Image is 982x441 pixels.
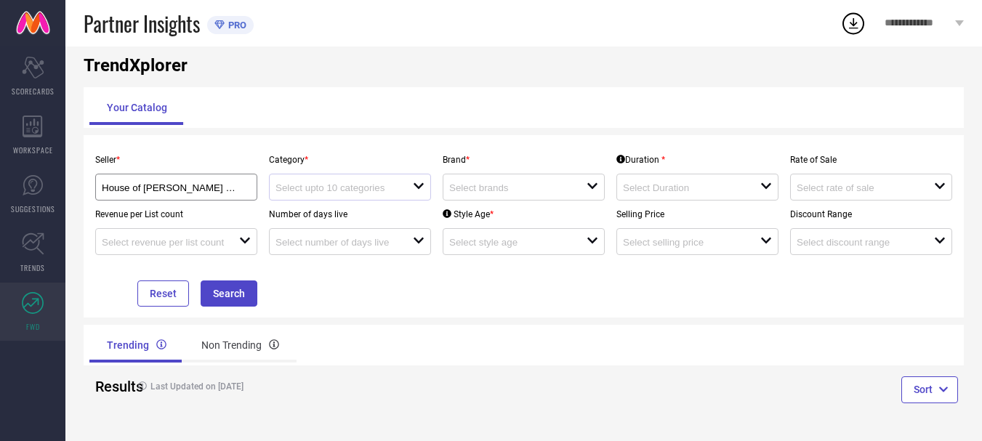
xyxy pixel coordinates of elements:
[623,182,746,193] input: Select Duration
[449,182,573,193] input: Select brands
[84,55,964,76] h1: TrendXplorer
[26,321,40,332] span: FWD
[131,381,476,392] h4: Last Updated on [DATE]
[95,209,257,219] p: Revenue per List count
[137,280,189,307] button: Reset
[184,328,297,363] div: Non Trending
[797,237,920,248] input: Select discount range
[102,180,251,194] div: House of Jangid ( 35857 )
[790,209,952,219] p: Discount Range
[269,209,431,219] p: Number of days live
[443,209,494,219] div: Style Age
[102,237,225,248] input: Select revenue per list count
[95,378,119,395] h2: Results
[95,155,257,165] p: Seller
[449,237,573,248] input: Select style age
[12,86,55,97] span: SCORECARDS
[790,155,952,165] p: Rate of Sale
[443,155,605,165] p: Brand
[275,237,399,248] input: Select number of days live
[11,203,55,214] span: SUGGESTIONS
[623,237,746,248] input: Select selling price
[269,155,431,165] p: Category
[84,9,200,39] span: Partner Insights
[616,209,778,219] p: Selling Price
[275,182,399,193] input: Select upto 10 categories
[89,328,184,363] div: Trending
[840,10,866,36] div: Open download list
[20,262,45,273] span: TRENDS
[89,90,185,125] div: Your Catalog
[901,376,958,402] button: Sort
[797,182,920,193] input: Select rate of sale
[13,145,53,155] span: WORKSPACE
[201,280,257,307] button: Search
[225,20,246,31] span: PRO
[616,155,665,165] div: Duration
[102,182,236,193] input: Select seller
